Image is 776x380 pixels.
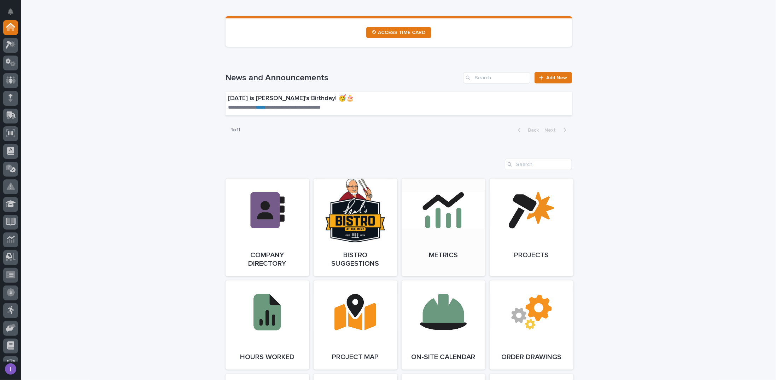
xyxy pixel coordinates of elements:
[9,8,18,20] div: Notifications
[545,128,560,133] span: Next
[3,362,18,376] button: users-avatar
[226,73,461,83] h1: News and Announcements
[463,72,530,84] input: Search
[490,281,573,370] a: Order Drawings
[524,128,539,133] span: Back
[535,72,572,84] a: Add New
[314,281,397,370] a: Project Map
[314,179,397,276] a: Bistro Suggestions
[490,179,573,276] a: Projects
[402,281,485,370] a: On-Site Calendar
[547,75,567,80] span: Add New
[512,127,542,133] button: Back
[226,281,309,370] a: Hours Worked
[226,179,309,276] a: Company Directory
[228,95,473,103] p: [DATE] is [PERSON_NAME]'s Birthday! 🥳🎂
[372,30,426,35] span: ⏲ ACCESS TIME CARD
[366,27,431,38] a: ⏲ ACCESS TIME CARD
[3,4,18,19] button: Notifications
[402,179,485,276] a: Metrics
[542,127,572,133] button: Next
[505,159,572,170] input: Search
[226,121,246,139] p: 1 of 1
